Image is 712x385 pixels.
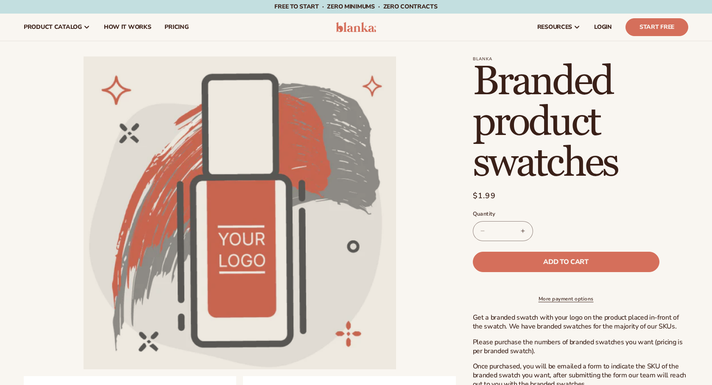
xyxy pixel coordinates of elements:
[473,295,659,303] a: More payment options
[473,252,659,272] button: Add to cart
[97,14,158,41] a: How It Works
[625,18,688,36] a: Start Free
[24,24,82,31] span: product catalog
[158,14,195,41] a: pricing
[473,56,688,62] p: Blanka
[473,190,496,202] span: $1.99
[531,14,587,41] a: resources
[473,210,659,219] label: Quantity
[473,313,688,331] p: Get a branded swatch with your logo on the product placed in-front of the swatch. We have branded...
[336,22,376,32] img: logo
[165,24,188,31] span: pricing
[473,62,688,184] h1: Branded product swatches
[274,3,437,11] span: Free to start · ZERO minimums · ZERO contracts
[537,24,572,31] span: resources
[17,14,97,41] a: product catalog
[473,338,688,356] p: Please purchase the numbers of branded swatches you want (pricing is per branded swatch).
[104,24,151,31] span: How It Works
[543,259,588,265] span: Add to cart
[594,24,612,31] span: LOGIN
[587,14,619,41] a: LOGIN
